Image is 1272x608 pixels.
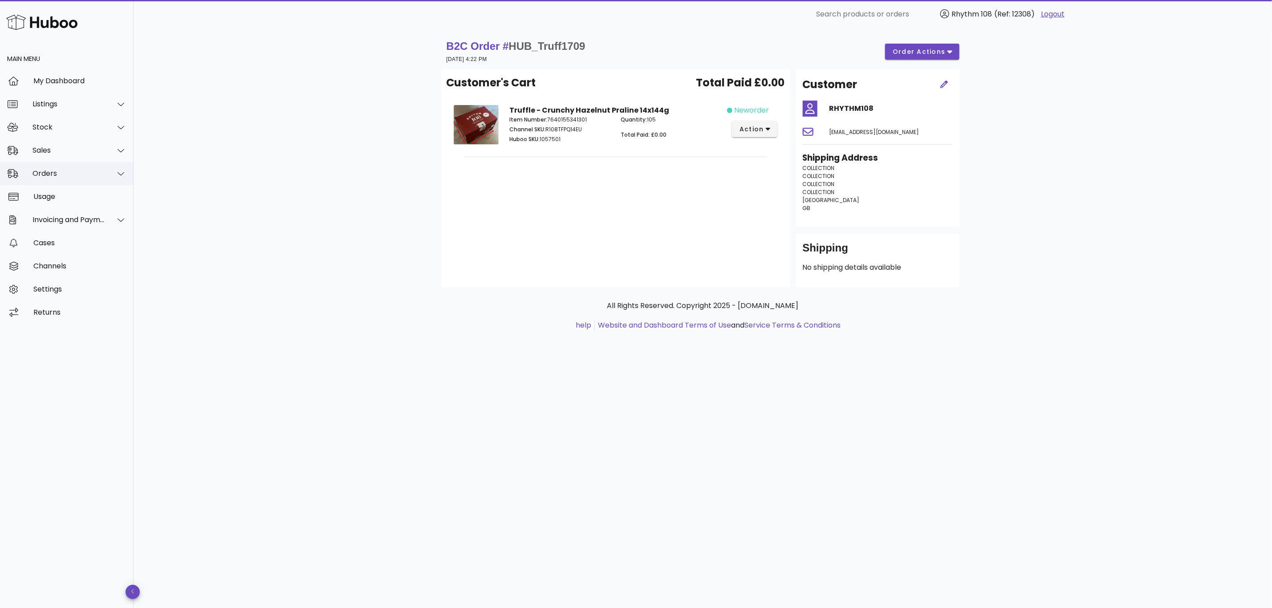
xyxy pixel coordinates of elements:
p: 7640155341301 [509,116,610,124]
div: Shipping [803,241,952,262]
div: Stock [33,123,105,131]
span: order actions [892,47,946,57]
span: Total Paid £0.00 [696,75,785,91]
span: COLLECTION [803,188,835,196]
div: Listings [33,100,105,108]
span: action [739,125,764,134]
span: Item Number: [509,116,547,123]
div: Sales [33,146,105,154]
h4: RHYTHM108 [829,103,952,114]
small: [DATE] 4:22 PM [447,56,487,62]
p: R108TFPQ14EU [509,126,610,134]
span: Customer's Cart [447,75,536,91]
span: COLLECTION [803,172,835,180]
div: Settings [33,285,126,293]
span: [GEOGRAPHIC_DATA] [803,196,860,204]
span: Rhythm 108 [951,9,992,19]
p: All Rights Reserved. Copyright 2025 - [DOMAIN_NAME] [448,300,958,311]
button: action [732,121,778,137]
img: Product Image [454,105,499,145]
div: Orders [33,169,105,178]
span: Quantity: [621,116,647,123]
span: Channel SKU: [509,126,545,133]
a: help [576,320,591,330]
h3: Shipping Address [803,152,952,164]
li: and [595,320,841,331]
button: order actions [885,44,959,60]
span: [EMAIL_ADDRESS][DOMAIN_NAME] [829,128,919,136]
div: Returns [33,308,126,316]
span: COLLECTION [803,180,835,188]
span: Huboo SKU: [509,135,540,143]
span: COLLECTION [803,164,835,172]
p: 105 [621,116,722,124]
div: Channels [33,262,126,270]
img: Huboo Logo [6,12,77,32]
div: My Dashboard [33,77,126,85]
h2: Customer [803,77,857,93]
strong: Truffle - Crunchy Hazelnut Praline 14x144g [509,105,669,115]
div: Usage [33,192,126,201]
a: Service Terms & Conditions [744,320,841,330]
div: Cases [33,239,126,247]
span: GB [803,204,811,212]
strong: B2C Order # [447,40,585,52]
a: Logout [1041,9,1065,20]
a: Website and Dashboard Terms of Use [598,320,731,330]
p: 1057501 [509,135,610,143]
div: Invoicing and Payments [33,215,105,224]
span: Total Paid: £0.00 [621,131,666,138]
span: neworder [734,105,769,116]
span: HUB_Truff1709 [509,40,585,52]
p: No shipping details available [803,262,952,273]
span: (Ref: 12308) [994,9,1035,19]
